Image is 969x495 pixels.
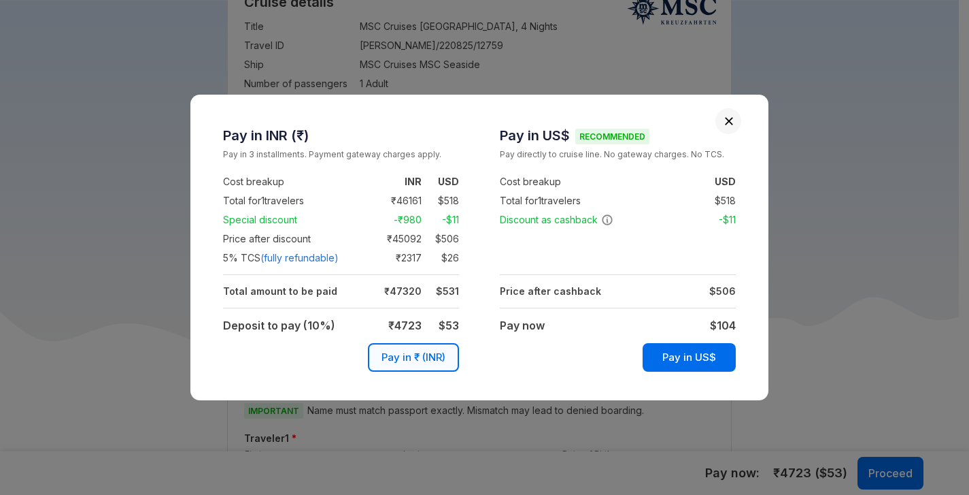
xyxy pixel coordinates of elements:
button: Pay in US$ [643,343,736,372]
td: $ 518 [698,193,736,209]
td: 5 % TCS [223,249,364,268]
small: Pay directly to cruise line. No gateway charges. No TCS. [500,148,736,161]
td: -$ 11 [422,212,459,228]
strong: Total amount to be paid [223,285,337,297]
td: Price after discount [223,229,364,249]
button: Pay in ₹ (INR) [368,343,459,372]
td: -$ 11 [698,212,736,228]
span: (fully refundable) [260,251,339,265]
strong: $ 531 [436,285,459,297]
button: Close [724,116,734,126]
strong: USD [715,176,736,187]
strong: Deposit to pay (10%) [223,319,335,332]
td: $ 26 [422,250,459,266]
td: $ 518 [422,193,459,209]
span: Discount as cashback [500,213,613,227]
td: Total for 1 travelers [500,191,641,210]
td: Cost breakup [500,172,641,191]
td: Special discount [223,210,364,229]
td: $ 506 [422,231,459,247]
td: Total for 1 travelers [223,191,364,210]
td: ₹ 46161 [364,193,422,209]
strong: USD [438,176,459,187]
strong: $ 104 [710,319,736,332]
h3: Pay in INR (₹) [223,127,459,144]
strong: ₹ 4723 [388,319,422,332]
strong: $ 506 [709,285,736,297]
strong: ₹ 47320 [384,285,422,297]
h3: Pay in US$ [500,127,736,144]
strong: INR [405,176,422,187]
strong: Price after cashback [500,285,601,297]
td: ₹ 2317 [364,250,422,266]
span: Recommended [575,129,649,144]
strong: $ 53 [439,319,459,332]
td: Cost breakup [223,172,364,191]
small: Pay in 3 installments. Payment gateway charges apply. [223,148,459,161]
td: ₹ 45092 [364,231,422,247]
strong: Pay now [500,319,545,332]
td: -₹ 980 [364,212,422,228]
